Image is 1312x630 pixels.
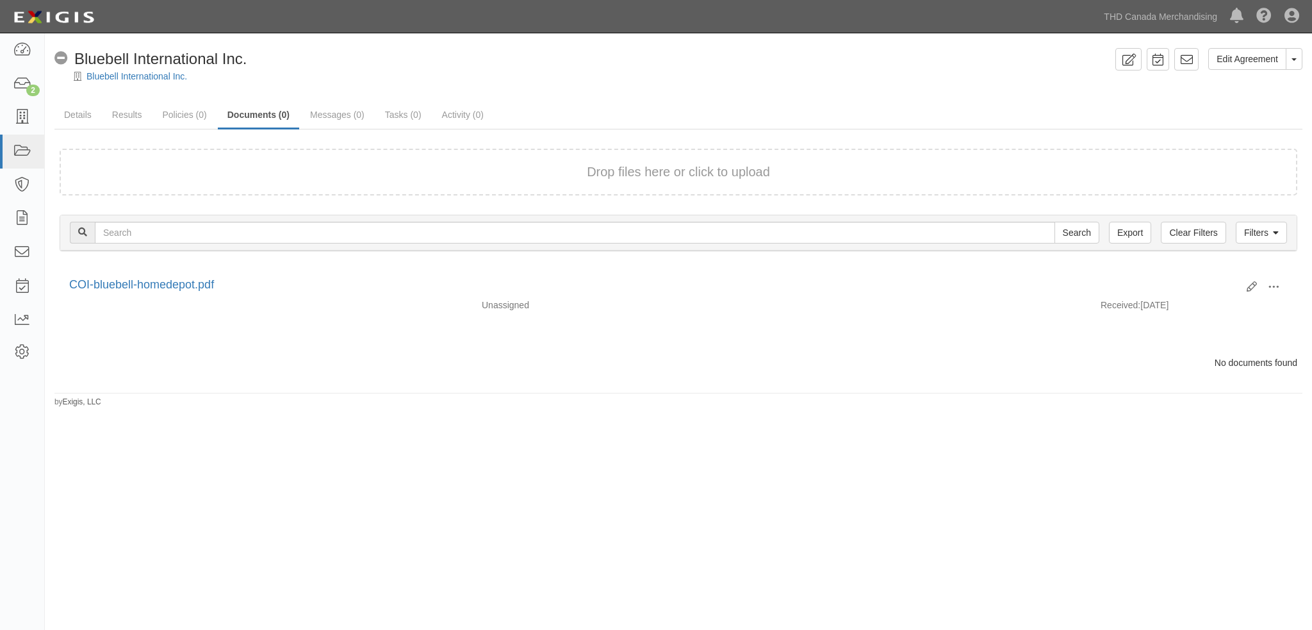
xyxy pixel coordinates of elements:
[300,102,374,128] a: Messages (0)
[50,356,1307,369] div: No documents found
[1091,299,1297,318] div: [DATE]
[54,102,101,128] a: Details
[218,102,299,129] a: Documents (0)
[102,102,152,128] a: Results
[10,6,98,29] img: logo-5460c22ac91f19d4615b14bd174203de0afe785f0fc80cf4dbbc73dc1793850b.png
[74,50,247,67] span: Bluebell International Inc.
[86,71,187,81] a: Bluebell International Inc.
[95,222,1055,244] input: Search
[54,48,247,70] div: Bluebell International Inc.
[54,52,68,65] i: No Coverage
[1161,222,1226,244] a: Clear Filters
[69,277,1237,294] div: COI-bluebell-homedepot.pdf
[1256,9,1272,24] i: Help Center - Complianz
[1208,48,1286,70] a: Edit Agreement
[782,299,1091,299] div: Effective - Expiration
[432,102,493,128] a: Activity (0)
[1097,4,1224,29] a: THD Canada Merchandising
[152,102,216,128] a: Policies (0)
[587,163,770,181] button: Drop files here or click to upload
[1236,222,1287,244] a: Filters
[1109,222,1151,244] a: Export
[1101,299,1140,311] p: Received:
[63,397,101,406] a: Exigis, LLC
[375,102,431,128] a: Tasks (0)
[472,299,782,311] div: Unassigned
[1054,222,1099,244] input: Search
[26,85,40,96] div: 2
[69,278,214,291] a: COI-bluebell-homedepot.pdf
[54,397,101,408] small: by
